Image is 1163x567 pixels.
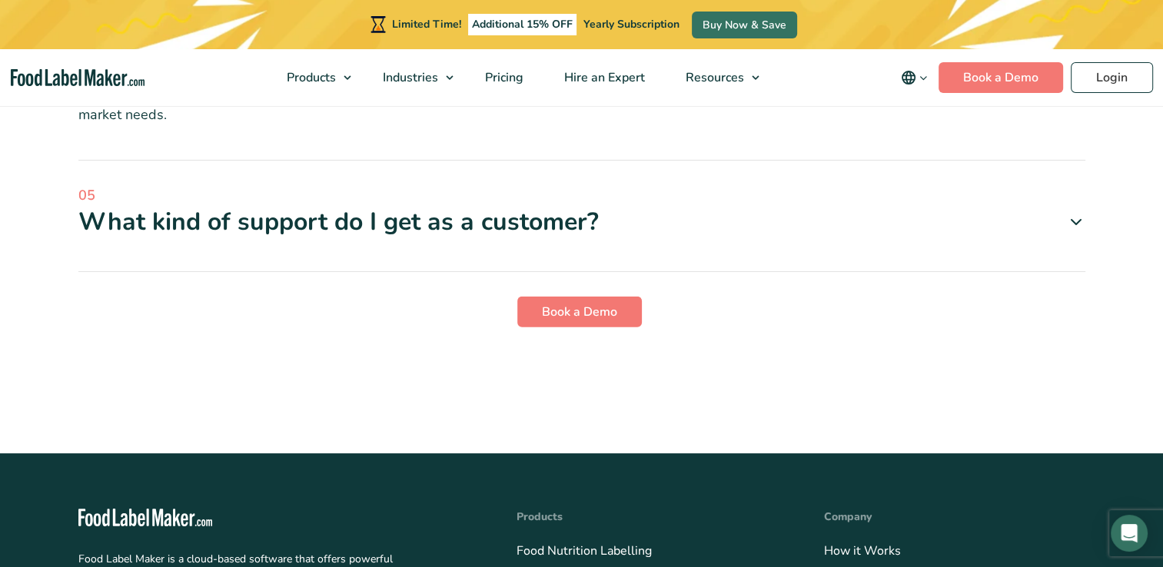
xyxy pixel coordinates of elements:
a: Book a Demo [517,297,642,327]
a: Hire an Expert [544,49,662,106]
a: Food Nutrition Labelling [517,542,652,559]
a: Industries [363,49,461,106]
span: Products [282,69,337,86]
a: Resources [666,49,767,106]
a: Buy Now & Save [692,12,797,38]
h4: Company [824,509,1085,525]
span: Additional 15% OFF [468,14,577,35]
div: What kind of support do I get as a customer? [78,206,1085,238]
h4: Products [517,509,778,525]
span: Hire an Expert [560,69,646,86]
span: Limited Time! [392,17,461,31]
img: Food Label Maker - white [78,509,212,526]
a: Products [267,49,359,106]
span: Yearly Subscription [583,17,680,31]
span: 05 [78,185,1085,206]
div: Open Intercom Messenger [1111,515,1148,552]
a: 05 What kind of support do I get as a customer? [78,185,1085,238]
a: Book a Demo [939,62,1063,93]
a: How it Works [824,542,901,559]
span: Resources [681,69,746,86]
a: Login [1071,62,1153,93]
span: Pricing [480,69,525,86]
a: Pricing [465,49,540,106]
span: Industries [378,69,440,86]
